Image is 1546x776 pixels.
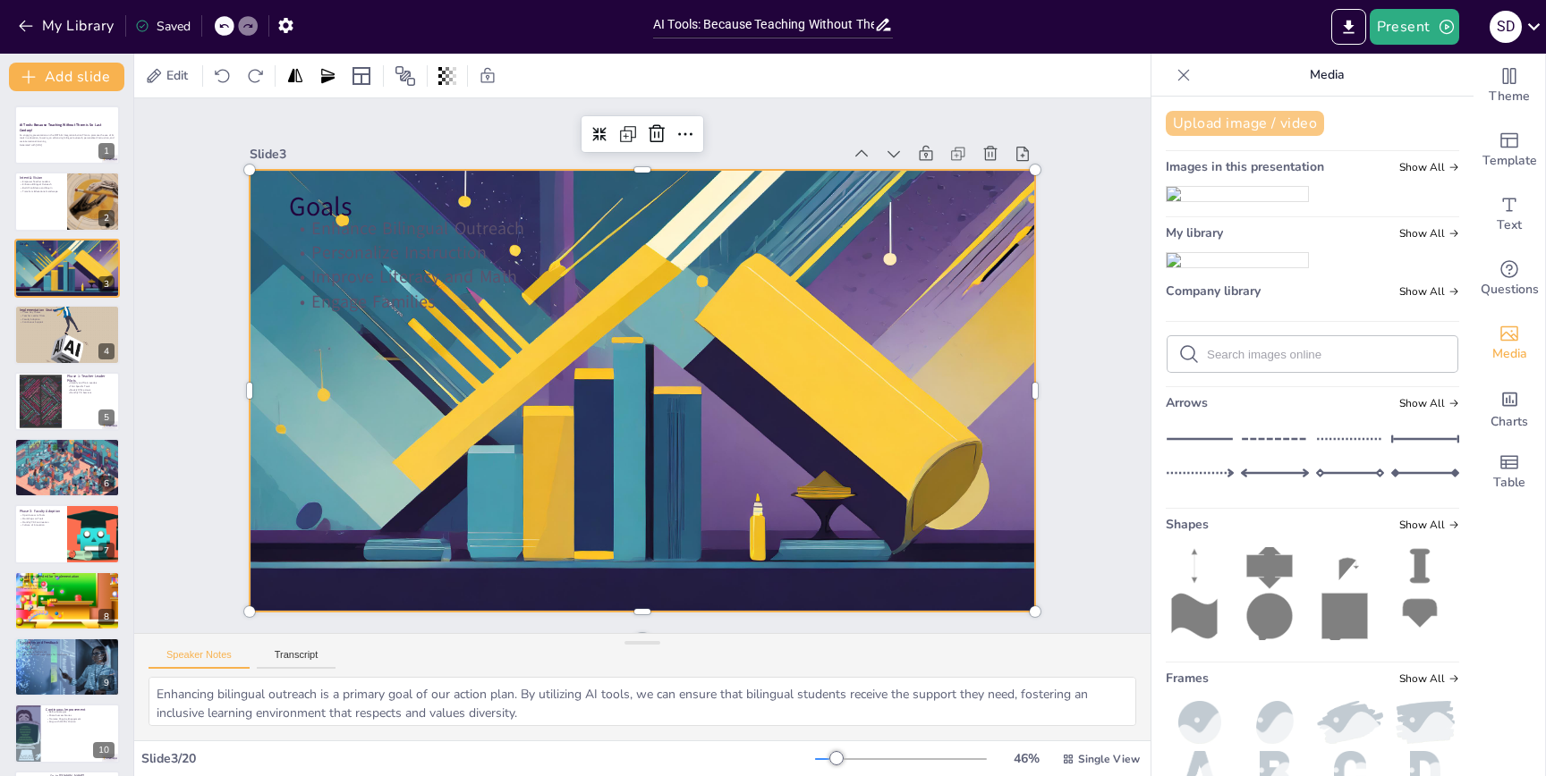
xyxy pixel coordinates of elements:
[46,706,115,712] p: Continuous Improvement
[98,476,115,492] div: 6
[1167,253,1308,267] img: 4063491a-46b8-4bd9-89d1-ba0681c28b10.png
[46,720,115,723] p: Align with MSTA’s Mission
[1490,11,1522,43] div: S D
[20,640,115,645] p: Evaluation and Feedback
[14,504,120,563] div: 7
[1493,473,1525,493] span: Table
[1331,9,1366,45] button: Export to PowerPoint
[20,644,115,647] p: Conduct Surveys
[20,311,115,315] p: Three Key Phases
[1474,311,1545,375] div: Add images, graphics, shapes or video
[20,186,62,190] p: Build Confidence and Buy-In
[1166,670,1209,687] span: Frames
[1491,412,1528,432] span: Charts
[1316,701,1384,744] img: paint2.png
[395,65,416,87] span: Position
[14,105,120,164] div: 1
[14,172,120,231] div: 2
[1399,285,1459,298] span: Show all
[299,228,1005,326] p: Improve Literacy and Math
[1474,118,1545,182] div: Add ready made slides
[14,239,120,298] div: 3
[20,174,62,180] p: Intent & Vision
[304,180,1010,278] p: Enhance Bilingual Outreach
[93,742,115,758] div: 10
[98,343,115,359] div: 4
[20,647,115,651] p: Analyze Data
[20,321,115,325] p: Continuous Support
[1474,375,1545,440] div: Add charts and graphs
[20,182,62,186] p: Enhance Bilingual Outreach
[1166,394,1208,411] span: Arrows
[1497,215,1522,235] span: Text
[1399,519,1459,531] span: Show all
[20,524,62,527] p: Culture of Innovation
[1474,182,1545,247] div: Add text boxes
[98,609,115,625] div: 8
[20,251,115,255] p: Improve Literacy and Math
[20,518,62,521] p: Workshops on Tools
[98,276,115,292] div: 3
[1166,158,1324,175] span: Images in this presentation
[67,374,115,384] p: Phase 1: Teacher Leader Pilots
[1370,9,1459,45] button: Present
[98,143,115,159] div: 1
[1166,283,1261,299] span: Company library
[1492,344,1527,364] span: Media
[14,637,120,696] div: 9
[14,372,120,431] div: 5
[20,509,62,514] p: Phase 3: Faculty Adoption
[135,18,191,35] div: Saved
[305,152,1012,262] p: Goals
[347,62,376,90] div: Layout
[1399,161,1459,173] span: Show all
[1399,672,1459,685] span: Show all
[1474,54,1545,118] div: Change the overall theme
[98,409,115,426] div: 5
[20,447,115,451] p: Presentation to IELT
[1474,247,1545,311] div: Get real-time input from your audience
[20,580,115,584] p: Sufficient Hardware
[20,444,115,448] p: Lab Classroom Visits
[20,521,62,525] p: Monthly PD Continuation
[67,381,115,384] p: Identify and Train Leaders
[20,133,115,143] p: An engaging presentation on the MSTA AI Integration Action Plan to promote the use of AI tools in...
[20,650,115,654] p: Continuous Refinement
[1482,151,1537,171] span: Template
[13,12,122,40] button: My Library
[302,204,1007,302] p: Personalize Instruction
[1078,752,1140,766] span: Single View
[14,305,120,364] div: 4
[1005,750,1048,767] div: 46 %
[1399,397,1459,409] span: Show all
[273,105,864,184] div: Slide 3
[20,573,115,578] p: Resources Needed for Implementation
[20,454,115,458] p: Practical Applications
[20,587,115,591] p: Feedback Mechanisms
[20,180,62,183] p: Empower Teacher Leaders
[67,384,115,388] p: Pilot Specific Tools
[9,63,124,91] button: Add slide
[67,391,115,394] p: Monthly PD Sessions
[20,514,62,518] p: Open Access to Tools
[20,441,115,446] p: Phase 2: Lab Classroom Visits
[1167,187,1308,201] img: 4063491a-46b8-4bd9-89d1-ba0681c28b10.png
[20,308,115,313] p: Implementation Strategy
[14,571,120,630] div: 8
[20,317,115,321] p: Faculty Adoption
[20,255,115,258] p: Engage Families
[20,190,62,193] p: Transform Educational Landscape
[98,675,115,691] div: 9
[149,677,1136,726] textarea: Enhancing bilingual outreach is a primary goal of our action plan. By utilizing AI tools, we can ...
[20,451,115,454] p: Continued PD Sessions
[163,67,191,84] span: Edit
[1490,9,1522,45] button: S D
[141,750,815,767] div: Slide 3 / 20
[98,210,115,226] div: 2
[46,713,115,717] p: Share Success Stories
[653,12,874,38] input: Insert title
[20,122,101,132] strong: AI Tools: Because Teaching Without Them is So Last Century!
[20,248,115,251] p: Personalize Instruction
[20,143,115,147] p: Generated with [URL]
[1166,224,1223,241] span: My library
